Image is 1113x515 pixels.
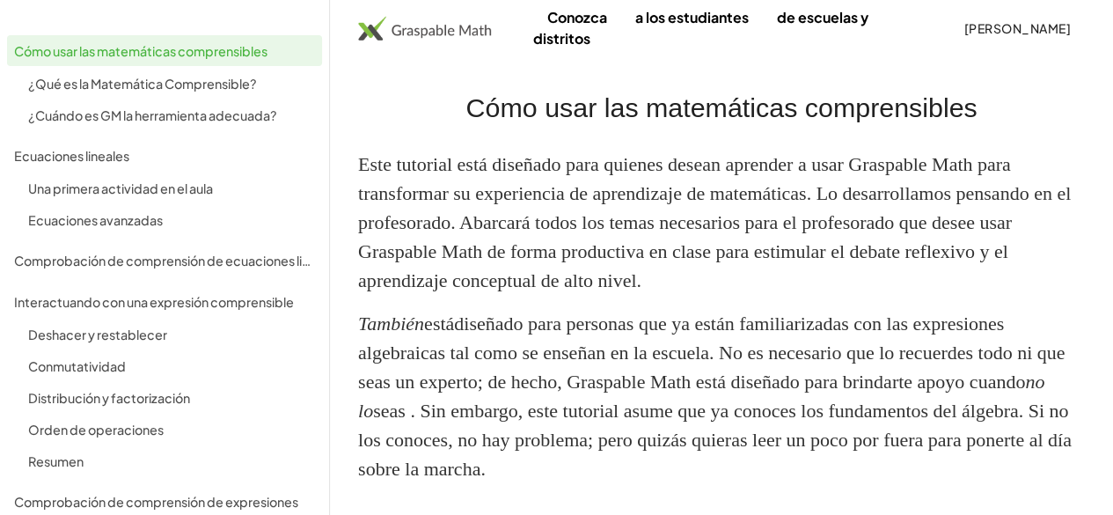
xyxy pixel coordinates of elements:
font: Ecuaciones lineales [14,148,129,164]
font: Orden de operaciones [28,422,164,438]
a: Ecuaciones lineales [7,140,322,171]
font: Deshacer y restablecer [28,327,167,342]
button: [PERSON_NAME] [949,12,1085,44]
a: Comprobación de comprensión de ecuaciones lineales [7,245,322,276]
font: diseñado para personas que ya están familiarizadas con las expresiones algebraicas tal como se en... [358,313,1065,393]
font: ¿Cuándo es GM la herramienta adecuada? [28,107,277,123]
a: a los estudiantes [621,1,763,33]
font: Ecuaciones avanzadas [28,212,163,228]
font: Comprobación de comprensión de expresiones [14,494,298,510]
font: Este tutorial está diseñado para quienes desean aprender a usar Graspable Math para transformar s... [358,153,1071,291]
font: no lo [358,371,1044,422]
a: de escuelas y distritos [533,1,868,55]
font: Cómo usar las matemáticas comprensibles [14,43,267,59]
font: a los estudiantes [635,8,749,26]
font: También [358,313,424,335]
font: Resumen [28,453,84,469]
font: Una primera actividad en el aula [28,180,213,196]
font: Conozca [547,8,607,26]
font: está [424,313,454,335]
font: Conmutatividad [28,358,126,374]
font: ¿Qué es la Matemática Comprensible? [28,76,257,92]
a: Cómo usar las matemáticas comprensibles [7,35,322,66]
font: [PERSON_NAME] [964,20,1071,36]
font: Distribución y factorización [28,390,190,406]
font: Interactuando con una expresión comprensible [14,294,294,310]
font: Comprobación de comprensión de ecuaciones lineales [14,253,340,269]
a: Interactuando con una expresión comprensible [7,286,322,317]
a: Conozca [533,1,621,33]
font: Cómo usar las matemáticas comprensibles [465,92,977,122]
font: seas . Sin embargo, este tutorial asume que ya conoces los fundamentos del álgebra. Si no los con... [358,400,1072,480]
